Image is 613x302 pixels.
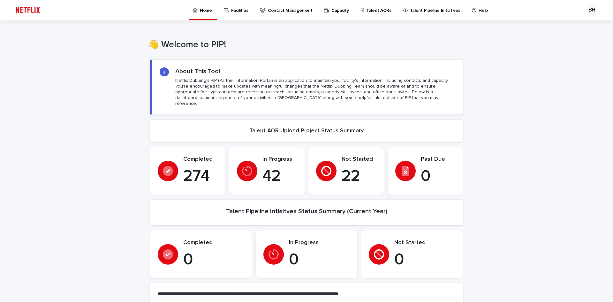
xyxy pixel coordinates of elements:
[249,128,364,135] h2: Talent AOR Upload Project Status Summary
[175,78,455,107] p: Netflix Dubbing's PIP (Partner Information Portal) is an application to maintain your facility's ...
[183,250,244,269] p: 0
[226,207,387,215] h2: Talent Pipeline Intiaitves Status Summary (Current Year)
[148,40,461,50] h1: 👋 Welcome to PIP!
[394,250,455,269] p: 0
[175,67,220,75] h2: About This Tool
[421,156,455,163] p: Past Due
[183,167,218,186] p: 274
[13,4,43,17] img: ifQbXi3ZQGMSEF7WDB7W
[183,239,244,246] p: Completed
[183,156,218,163] p: Completed
[262,167,297,186] p: 42
[289,250,350,269] p: 0
[262,156,297,163] p: In Progress
[421,167,455,186] p: 0
[587,5,597,15] div: BH
[342,156,376,163] p: Not Started
[289,239,350,246] p: In Progress
[342,167,376,186] p: 22
[394,239,455,246] p: Not Started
